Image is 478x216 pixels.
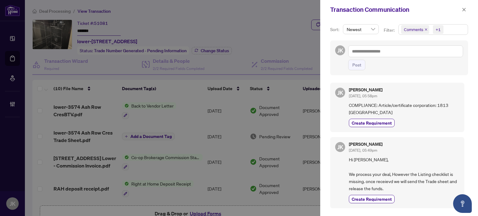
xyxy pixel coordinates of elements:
span: JK [337,143,343,151]
p: Sort: [330,26,340,33]
span: Comments [404,26,423,33]
p: Filter: [384,27,396,34]
h5: [PERSON_NAME] [349,88,382,92]
span: JK [337,46,343,55]
span: Newest [347,25,375,34]
span: Hi [PERSON_NAME], We process your deal, However the Listing checklist is missing. once receievd w... [349,156,459,192]
span: JK [337,88,343,97]
div: Transaction Communication [330,5,460,14]
h5: [PERSON_NAME] [349,142,382,146]
span: close [424,28,428,31]
span: Create Requirement [352,196,392,202]
span: Comments [401,25,429,34]
button: Open asap [453,194,472,213]
span: COMPLIANCE: Article/certificate corporation: 1813 [GEOGRAPHIC_DATA] [349,102,459,116]
div: +1 [436,26,441,33]
span: [DATE], 05:49pm [349,148,377,153]
span: [DATE], 05:58pm [349,94,377,98]
button: Post [348,60,365,70]
span: close [462,7,466,12]
button: Create Requirement [349,195,395,203]
button: Create Requirement [349,119,395,127]
span: Create Requirement [352,120,392,126]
